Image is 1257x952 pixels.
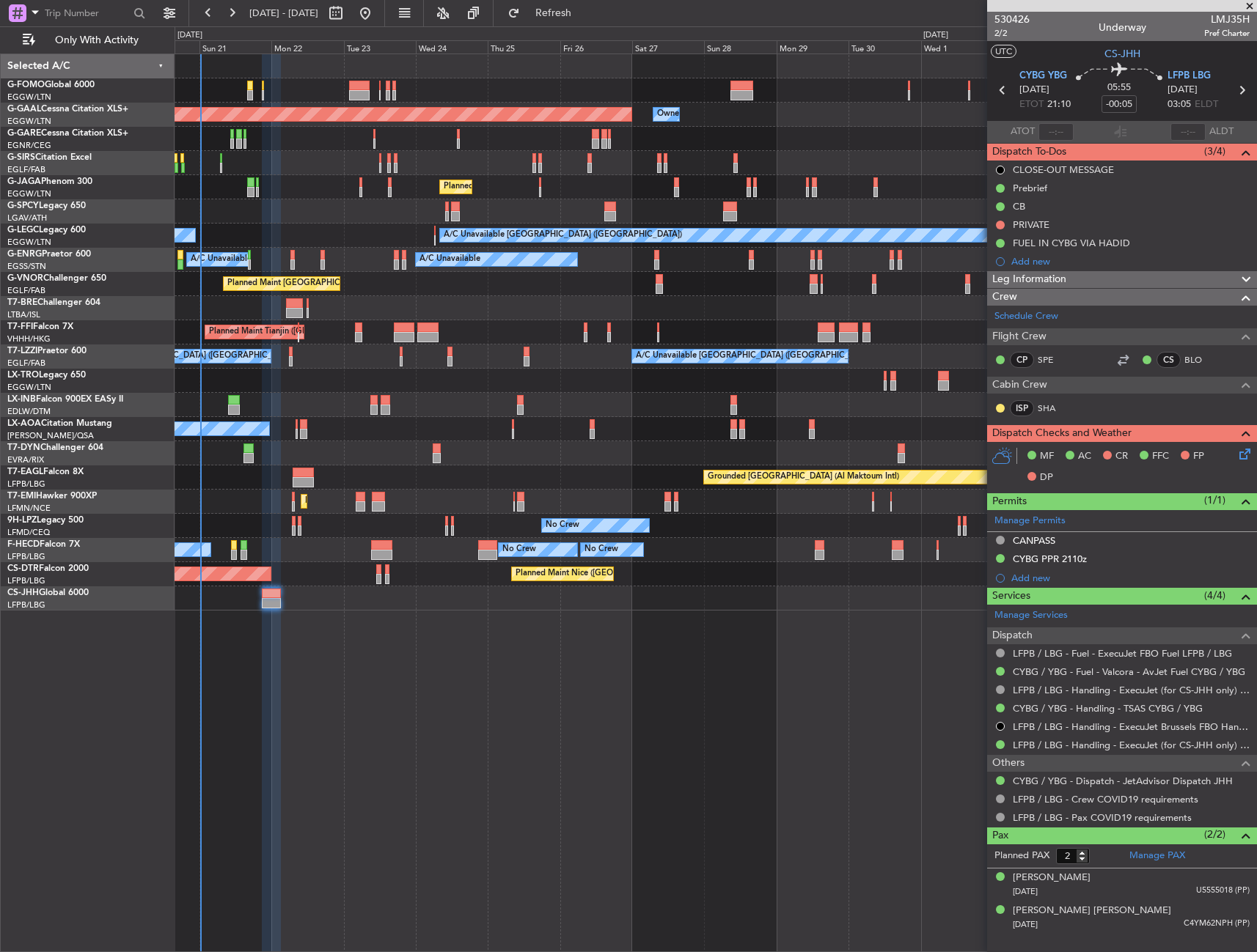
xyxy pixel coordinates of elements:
[1193,449,1204,464] span: FP
[7,468,84,476] a: T7-EAGLFalcon 8X
[501,1,589,25] button: Refresh
[7,419,41,428] span: LX-AOA
[992,289,1017,306] span: Crew
[560,40,632,53] div: Fri 26
[177,29,202,42] div: [DATE]
[1011,125,1035,139] span: ATOT
[1184,918,1250,930] span: C4YM62NPH (PP)
[994,849,1049,863] label: Planned PAX
[994,514,1066,528] a: Manage Permits
[7,492,97,501] a: T7-EMIHawker 900XP
[416,40,488,53] div: Wed 24
[7,516,84,525] a: 9H-LPZLegacy 500
[7,213,47,224] a: LGAV/ATH
[1013,904,1171,918] div: [PERSON_NAME] [PERSON_NAME]
[516,563,679,585] div: Planned Maint Nice ([GEOGRAPHIC_DATA])
[7,92,51,103] a: EGGW/LTN
[1013,793,1198,805] a: LFPB / LBG - Crew COVID19 requirements
[7,226,86,235] a: G-LEGCLegacy 600
[7,177,41,186] span: G-JAGA
[7,564,89,573] a: CS-DTRFalcon 2000
[1115,449,1128,464] span: CR
[7,188,51,199] a: EGGW/LTN
[7,479,45,490] a: LFPB/LBG
[7,250,91,259] a: G-ENRGPraetor 600
[1013,684,1250,696] a: LFPB / LBG - Handling - ExecuJet (for CS-JHH only) LFPB / LBG
[546,514,579,536] div: No Crew
[419,248,480,270] div: A/C Unavailable
[1168,83,1198,97] span: [DATE]
[444,176,675,198] div: Planned Maint [GEOGRAPHIC_DATA] ([GEOGRAPHIC_DATA])
[994,608,1068,623] a: Manage Services
[1209,125,1234,139] span: ALDT
[7,105,41,114] span: G-GAAL
[7,443,103,452] a: T7-DYNChallenger 604
[992,627,1033,644] span: Dispatch
[992,425,1132,442] span: Dispatch Checks and Weather
[1195,97,1218,112] span: ELDT
[7,395,36,404] span: LX-INB
[1040,449,1054,464] span: MF
[7,153,35,162] span: G-SIRS
[1013,720,1250,733] a: LFPB / LBG - Handling - ExecuJet Brussels FBO Handling Abelag
[7,322,33,331] span: T7-FFI
[7,177,92,186] a: G-JAGAPhenom 300
[1013,218,1049,231] div: PRIVATE
[1038,402,1071,415] a: SHA
[1013,775,1233,787] a: CYBG / YBG - Dispatch - JetAdvisor Dispatch JHH
[994,12,1030,27] span: 530426
[7,309,40,320] a: LTBA/ISL
[7,116,51,127] a: EGGW/LTN
[7,382,51,393] a: EGGW/LTN
[704,40,776,53] div: Sun 28
[7,443,40,452] span: T7-DYN
[7,516,37,525] span: 9H-LPZ
[1013,534,1055,547] div: CANPASS
[7,395,123,404] a: LX-INBFalcon 900EX EASy II
[708,466,899,488] div: Grounded [GEOGRAPHIC_DATA] (Al Maktoum Intl)
[1013,182,1047,194] div: Prebrief
[1013,702,1203,715] a: CYBG / YBG - Handling - TSAS CYBG / YBG
[1011,255,1250,267] div: Add new
[7,298,100,307] a: T7-BREChallenger 604
[1013,919,1038,930] span: [DATE]
[1019,69,1067,84] span: CYBG YBG
[227,273,458,295] div: Planned Maint [GEOGRAPHIC_DATA] ([GEOGRAPHIC_DATA])
[1013,553,1087,565] div: CYBG PPR 2110z
[1152,449,1169,464] span: FFC
[7,540,40,549] span: F-HECD
[7,588,39,597] span: CS-JHH
[209,321,380,343] div: Planned Maint Tianjin ([GEOGRAPHIC_DATA])
[991,45,1016,58] button: UTC
[992,144,1066,160] span: Dispatch To-Dos
[7,140,51,151] a: EGNR/CEG
[992,271,1066,288] span: Leg Information
[1196,885,1250,897] span: U5555018 (PP)
[199,40,271,53] div: Sun 21
[1019,97,1044,112] span: ETOT
[994,309,1058,324] a: Schedule Crew
[1040,471,1053,485] span: DP
[59,345,297,367] div: A/C Unavailable [GEOGRAPHIC_DATA] ([GEOGRAPHIC_DATA])
[7,575,45,586] a: LFPB/LBG
[1078,449,1091,464] span: AC
[992,377,1047,394] span: Cabin Crew
[7,81,45,89] span: G-FOMO
[7,371,86,380] a: LX-TROLegacy 650
[1013,163,1114,176] div: CLOSE-OUT MESSAGE
[1204,12,1250,27] span: LMJ35H
[305,490,445,512] div: Planned Maint [GEOGRAPHIC_DATA]
[1204,827,1225,842] span: (2/2)
[45,2,129,24] input: Trip Number
[1013,886,1038,897] span: [DATE]
[7,261,46,272] a: EGSS/STN
[1204,27,1250,40] span: Pref Charter
[7,333,51,344] a: VHHH/HKG
[7,430,94,441] a: [PERSON_NAME]/QSA
[7,406,51,417] a: EDLW/DTM
[7,371,39,380] span: LX-TRO
[992,588,1030,605] span: Services
[7,492,36,501] span: T7-EMI
[921,40,993,53] div: Wed 1
[7,599,45,610] a: LFPB/LBG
